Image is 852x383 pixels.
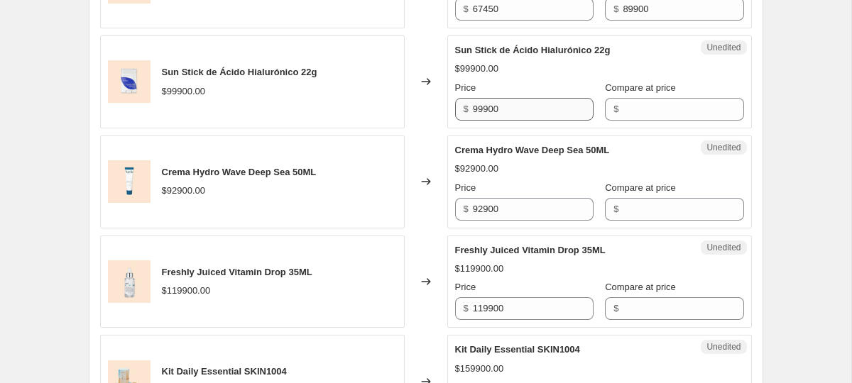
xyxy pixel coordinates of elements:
span: Kit Daily Essential SKIN1004 [162,366,287,377]
span: Sun Stick de Ácido Hialurónico 22g [455,45,611,55]
span: Crema Hydro Wave Deep Sea 50ML [455,145,610,155]
span: $ [613,303,618,313]
img: Crema_Deep_Sea_Pure_Water_50ML_70ee2181-4122-47d0-a1e8-c2bf16d28069_80x.jpg [108,160,151,203]
span: Unedited [706,142,741,153]
span: $ [464,204,469,214]
span: Crema Hydro Wave Deep Sea 50ML [162,167,317,177]
span: Kit Daily Essential SKIN1004 [455,344,580,355]
span: $ [464,104,469,114]
span: $ [613,104,618,114]
span: Price [455,282,476,292]
span: $ [613,4,618,14]
span: Unedited [706,242,741,253]
span: Freshly Juiced Vitamin Drop 35ML [455,245,606,255]
div: $92900.00 [162,184,205,198]
div: $99900.00 [162,84,205,99]
span: Compare at price [605,282,676,292]
span: $ [464,303,469,313]
div: $159900.00 [455,362,504,376]
span: Unedited [706,341,741,353]
div: $92900.00 [455,162,498,176]
span: Price [455,182,476,193]
span: $ [613,204,618,214]
div: $99900.00 [455,62,498,76]
span: $ [464,4,469,14]
img: SunStickdeAcidoHialuronico22g_80x.webp [108,60,151,103]
span: Unedited [706,42,741,53]
span: Sun Stick de Ácido Hialurónico 22g [162,67,317,77]
span: Compare at price [605,82,676,93]
span: Freshly Juiced Vitamin Drop 35ML [162,267,312,277]
span: Price [455,82,476,93]
div: $119900.00 [162,284,211,298]
span: Compare at price [605,182,676,193]
div: $119900.00 [455,262,504,276]
img: vitamincklairs_80x.jpg [108,260,151,303]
